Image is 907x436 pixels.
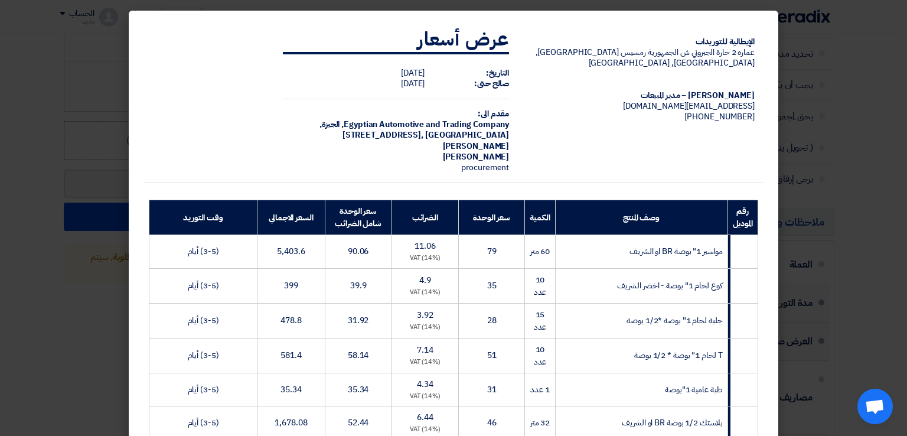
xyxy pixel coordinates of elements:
[417,309,433,321] span: 3.92
[534,274,547,298] span: 10 عدد
[397,253,453,263] div: (14%) VAT
[487,245,497,258] span: 79
[443,151,510,163] span: [PERSON_NAME]
[188,417,219,429] span: (3-5) أيام
[627,314,722,327] span: جلبة لحام 1" بوصة *1/2 بوصة
[401,77,425,90] span: [DATE]
[857,389,893,424] a: Open chat
[348,383,369,396] span: 35.34
[280,314,302,327] span: 478.8
[622,417,722,429] span: بلاستك 1/2 بوصة BR او الشريف
[417,411,433,424] span: 6.44
[188,314,219,327] span: (3-5) أيام
[188,349,219,362] span: (3-5) أيام
[415,240,436,252] span: 11.06
[188,279,219,292] span: (3-5) أيام
[487,383,497,396] span: 31
[536,46,755,69] span: عماره 2 حارة الجبروني ش الجمهورية رمسيس [GEOGRAPHIC_DATA], [GEOGRAPHIC_DATA], [GEOGRAPHIC_DATA]
[474,77,509,90] strong: صالح حتى:
[727,200,758,235] th: رقم الموديل
[534,343,547,368] span: 10 عدد
[665,383,722,396] span: طبة عامية 1"بوصة
[348,314,369,327] span: 31.92
[487,349,497,362] span: 51
[348,417,369,429] span: 52.44
[487,279,497,292] span: 35
[417,25,509,53] strong: عرض أسعار
[397,392,453,402] div: (14%) VAT
[634,349,723,362] span: T لحام 1" بوصة * 1/2 بوصة
[417,344,433,356] span: 7.14
[397,357,453,367] div: (14%) VAT
[417,378,433,391] span: 4.34
[350,279,367,292] span: 39.9
[188,383,219,396] span: (3-5) أيام
[397,425,453,435] div: (14%) VAT
[257,200,325,235] th: السعر الاجمالي
[487,314,497,327] span: 28
[275,417,307,429] span: 1,678.08
[458,200,524,235] th: سعر الوحدة
[280,349,302,362] span: 581.4
[391,200,458,235] th: الضرائب
[348,349,369,362] span: 58.14
[528,90,755,101] div: [PERSON_NAME] – مدير المبيعات
[530,383,550,396] span: 1 عدد
[401,67,425,79] span: [DATE]
[617,279,722,292] span: كوع لحام 1" بوصة - اخضر الشريف
[525,200,555,235] th: الكمية
[419,274,431,287] span: 4.9
[319,118,509,152] span: الجيزة, [GEOGRAPHIC_DATA] ,[STREET_ADDRESS][PERSON_NAME]
[530,417,550,429] span: 32 متر
[478,108,509,120] strong: مقدم الى:
[530,245,550,258] span: 60 متر
[528,37,755,47] div: الإيطالية للتوريدات
[341,118,509,131] span: Egyptian Automotive and Trading Company,
[397,288,453,298] div: (14%) VAT
[149,200,257,235] th: وقت التوريد
[348,245,369,258] span: 90.06
[623,100,755,112] span: [EMAIL_ADDRESS][DOMAIN_NAME]
[397,323,453,333] div: (14%) VAT
[684,110,755,123] span: [PHONE_NUMBER]
[486,67,509,79] strong: التاريخ:
[461,161,509,174] span: procurement
[284,279,298,292] span: 399
[277,245,305,258] span: 5,403.6
[555,200,727,235] th: وصف المنتج
[325,200,391,235] th: سعر الوحدة شامل الضرائب
[629,245,723,258] span: مواسير 1" بوصة BR او الشريف
[188,245,219,258] span: (3-5) أيام
[534,308,547,333] span: 15 عدد
[280,383,302,396] span: 35.34
[487,417,497,429] span: 46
